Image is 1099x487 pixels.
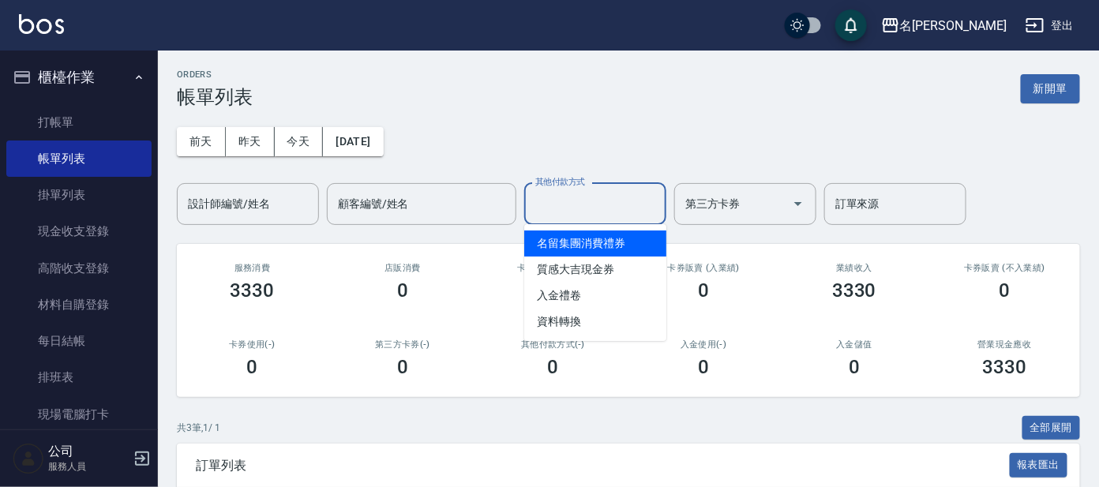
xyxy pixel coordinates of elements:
[226,127,275,156] button: 昨天
[6,104,152,140] a: 打帳單
[19,14,64,34] img: Logo
[1000,279,1011,302] h3: 0
[1010,453,1068,478] button: 報表匯出
[524,257,666,283] span: 質感大吉現金券
[647,263,760,273] h2: 卡券販賣 (入業績)
[48,459,129,474] p: 服務人員
[698,356,709,378] h3: 0
[948,263,1061,273] h2: 卡券販賣 (不入業績)
[6,140,152,177] a: 帳單列表
[548,356,559,378] h3: 0
[177,421,220,435] p: 共 3 筆, 1 / 1
[397,279,408,302] h3: 0
[1021,74,1080,103] button: 新開單
[230,279,274,302] h3: 3330
[497,263,610,273] h2: 卡券使用 (入業績)
[647,339,760,350] h2: 入金使用(-)
[48,444,129,459] h5: 公司
[196,339,309,350] h2: 卡券使用(-)
[1021,81,1080,96] a: 新開單
[786,191,811,216] button: Open
[6,396,152,433] a: 現場電腦打卡
[347,263,459,273] h2: 店販消費
[177,127,226,156] button: 前天
[1019,11,1080,40] button: 登出
[983,356,1027,378] h3: 3330
[6,213,152,249] a: 現金收支登錄
[6,359,152,395] a: 排班表
[948,339,1061,350] h2: 營業現金應收
[1022,416,1081,440] button: 全部展開
[849,356,860,378] h3: 0
[798,263,911,273] h2: 業績收入
[6,287,152,323] a: 材料自購登錄
[6,323,152,359] a: 每日結帳
[1010,457,1068,472] a: 報表匯出
[177,69,253,80] h2: ORDERS
[6,177,152,213] a: 掛單列表
[832,279,876,302] h3: 3330
[13,443,44,474] img: Person
[246,356,257,378] h3: 0
[6,250,152,287] a: 高階收支登錄
[524,283,666,309] span: 入金禮卷
[397,356,408,378] h3: 0
[835,9,867,41] button: save
[347,339,459,350] h2: 第三方卡券(-)
[798,339,911,350] h2: 入金儲值
[6,57,152,98] button: 櫃檯作業
[497,339,610,350] h2: 其他付款方式(-)
[875,9,1013,42] button: 名[PERSON_NAME]
[900,16,1007,36] div: 名[PERSON_NAME]
[196,458,1010,474] span: 訂單列表
[323,127,383,156] button: [DATE]
[698,279,709,302] h3: 0
[535,176,585,188] label: 其他付款方式
[275,127,324,156] button: 今天
[177,86,253,108] h3: 帳單列表
[196,263,309,273] h3: 服務消費
[524,309,666,335] span: 資料轉換
[524,230,666,257] span: 名留集團消費禮券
